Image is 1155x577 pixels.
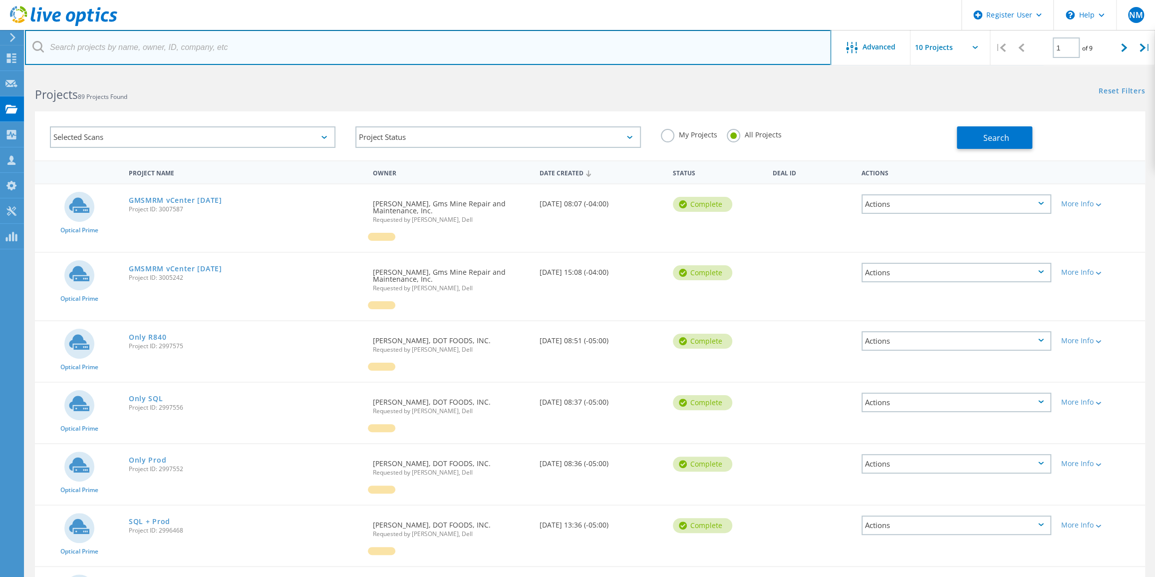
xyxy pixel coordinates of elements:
div: [DATE] 08:36 (-05:00) [535,444,668,477]
div: More Info [1061,200,1140,207]
span: Project ID: 2997552 [129,466,363,472]
div: Complete [673,457,732,472]
span: Project ID: 2997556 [129,405,363,411]
div: [PERSON_NAME], Gms Mine Repair and Maintenance, Inc. [368,253,535,301]
span: Advanced [863,43,895,50]
span: Project ID: 2996468 [129,528,363,534]
div: [PERSON_NAME], DOT FOODS, INC. [368,383,535,424]
div: Complete [673,395,732,410]
span: Search [983,132,1009,143]
div: Owner [368,163,535,181]
div: [PERSON_NAME], DOT FOODS, INC. [368,444,535,486]
a: Reset Filters [1099,87,1145,96]
a: GMSMRM vCenter [DATE] [129,265,222,272]
div: Selected Scans [50,126,335,148]
a: Only SQL [129,395,163,402]
a: GMSMRM vCenter [DATE] [129,197,222,204]
b: Projects [35,86,78,102]
div: [PERSON_NAME], Gms Mine Repair and Maintenance, Inc. [368,184,535,233]
span: Project ID: 2997575 [129,343,363,349]
a: Live Optics Dashboard [10,21,117,28]
div: Project Status [355,126,641,148]
div: Actions [862,194,1051,214]
div: | [990,30,1011,65]
a: Only R840 [129,334,166,341]
span: Requested by [PERSON_NAME], Dell [373,285,530,291]
div: Date Created [535,163,668,182]
label: My Projects [661,129,717,138]
span: Requested by [PERSON_NAME], Dell [373,217,530,223]
span: NM [1129,11,1143,19]
div: [PERSON_NAME], DOT FOODS, INC. [368,506,535,547]
div: [DATE] 15:08 (-04:00) [535,253,668,286]
div: [DATE] 08:07 (-04:00) [535,184,668,217]
div: Complete [673,265,732,280]
div: Status [668,163,768,181]
span: Requested by [PERSON_NAME], Dell [373,347,530,353]
span: Project ID: 3007587 [129,206,363,212]
div: Actions [862,331,1051,351]
div: [DATE] 08:37 (-05:00) [535,383,668,416]
div: More Info [1061,337,1140,344]
div: Actions [862,516,1051,535]
span: Optical Prime [60,227,98,233]
div: Complete [673,518,732,533]
svg: \n [1066,10,1075,19]
span: Optical Prime [60,487,98,493]
label: All Projects [727,129,781,138]
span: Optical Prime [60,549,98,555]
div: Actions [862,393,1051,412]
span: of 9 [1082,44,1093,52]
span: 89 Projects Found [78,92,127,101]
div: [DATE] 13:36 (-05:00) [535,506,668,539]
input: Search projects by name, owner, ID, company, etc [25,30,831,65]
div: Project Name [124,163,368,181]
div: More Info [1061,399,1140,406]
span: Optical Prime [60,296,98,302]
div: Actions [862,454,1051,474]
span: Requested by [PERSON_NAME], Dell [373,408,530,414]
span: Requested by [PERSON_NAME], Dell [373,531,530,537]
div: More Info [1061,460,1140,467]
span: Requested by [PERSON_NAME], Dell [373,470,530,476]
div: More Info [1061,269,1140,276]
div: Complete [673,334,732,349]
div: Deal Id [768,163,857,181]
div: Complete [673,197,732,212]
a: SQL + Prod [129,518,170,525]
button: Search [957,126,1032,149]
span: Optical Prime [60,364,98,370]
div: [PERSON_NAME], DOT FOODS, INC. [368,321,535,363]
span: Optical Prime [60,426,98,432]
div: Actions [862,263,1051,282]
div: Actions [857,163,1056,181]
span: Project ID: 3005242 [129,275,363,281]
div: [DATE] 08:51 (-05:00) [535,321,668,354]
a: Only Prod [129,457,166,464]
div: More Info [1061,522,1140,529]
div: | [1135,30,1155,65]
